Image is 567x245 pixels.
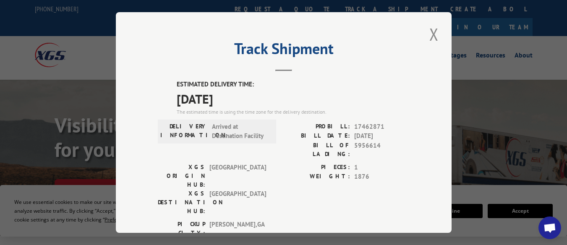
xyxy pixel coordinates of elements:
[538,216,561,239] a: Open chat
[158,220,205,237] label: PICKUP CITY:
[158,163,205,189] label: XGS ORIGIN HUB:
[160,122,208,141] label: DELIVERY INFORMATION:
[354,172,410,182] span: 1876
[354,131,410,141] span: [DATE]
[177,89,410,108] span: [DATE]
[209,163,266,189] span: [GEOGRAPHIC_DATA]
[354,163,410,172] span: 1
[212,122,269,141] span: Arrived at Destination Facility
[284,141,350,159] label: BILL OF LADING:
[427,23,441,46] button: Close modal
[354,122,410,132] span: 17462871
[158,43,410,59] h2: Track Shipment
[284,131,350,141] label: BILL DATE:
[209,220,266,237] span: [PERSON_NAME] , GA
[158,189,205,216] label: XGS DESTINATION HUB:
[284,172,350,182] label: WEIGHT:
[177,108,410,116] div: The estimated time is using the time zone for the delivery destination.
[284,163,350,172] label: PIECES:
[177,80,410,89] label: ESTIMATED DELIVERY TIME:
[284,122,350,132] label: PROBILL:
[354,141,410,159] span: 5956614
[209,189,266,216] span: [GEOGRAPHIC_DATA]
